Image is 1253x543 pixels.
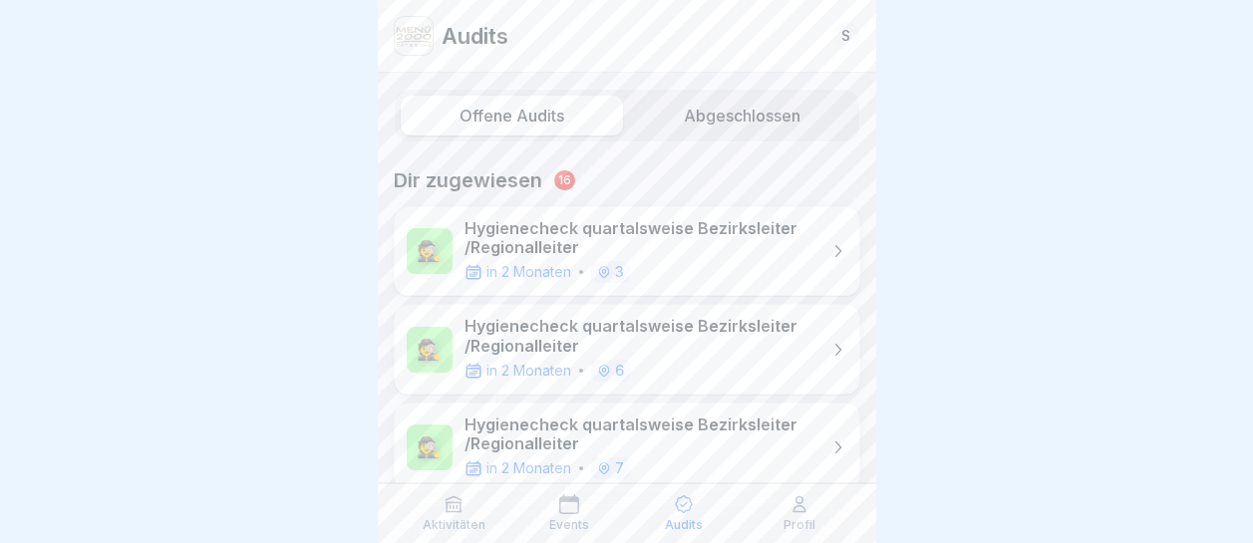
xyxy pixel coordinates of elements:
[407,424,453,470] div: 🕵️
[615,265,624,279] p: 3
[394,206,860,296] a: 🕵️Hygienecheck quartalsweise Bezirksleiter /Regionalleiterin 2 Monaten3
[394,403,860,492] a: 🕵️Hygienecheck quartalsweise Bezirksleiter /Regionalleiterin 2 Monaten7
[394,168,860,192] p: Dir zugewiesen
[423,518,485,532] p: Aktivitäten
[832,22,860,50] a: S
[395,17,433,55] img: v3gslzn6hrr8yse5yrk8o2yg.png
[783,518,815,532] p: Profil
[615,364,624,378] p: 6
[486,361,571,381] p: in 2 Monaten
[665,518,703,532] p: Audits
[407,228,453,274] div: 🕵️
[407,327,453,373] div: 🕵️
[554,170,575,190] span: 16
[615,461,624,475] p: 7
[394,304,860,394] a: 🕵️Hygienecheck quartalsweise Bezirksleiter /Regionalleiterin 2 Monaten6
[465,219,819,257] p: Hygienecheck quartalsweise Bezirksleiter /Regionalleiter
[442,23,508,49] p: Audits
[465,415,819,453] p: Hygienecheck quartalsweise Bezirksleiter /Regionalleiter
[486,458,571,478] p: in 2 Monaten
[401,96,623,136] label: Offene Audits
[465,317,819,355] p: Hygienecheck quartalsweise Bezirksleiter /Regionalleiter
[549,518,589,532] p: Events
[486,262,571,282] p: in 2 Monaten
[631,96,853,136] label: Abgeschlossen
